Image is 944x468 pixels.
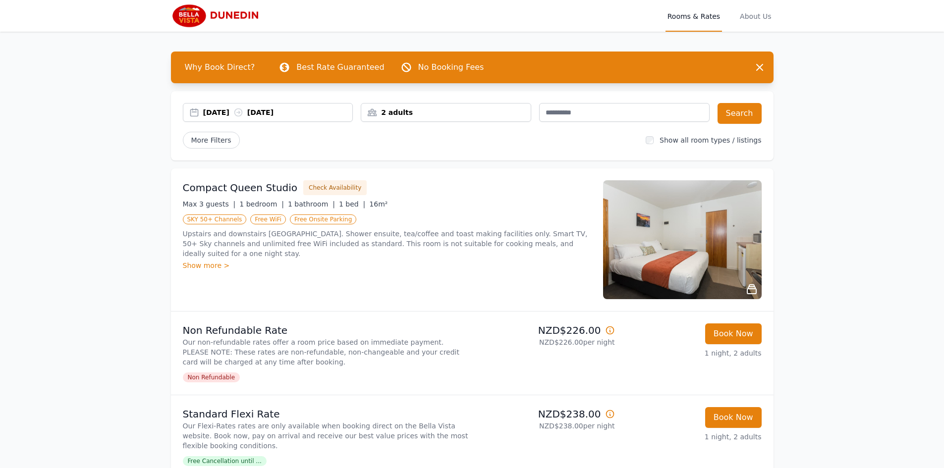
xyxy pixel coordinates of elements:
p: Non Refundable Rate [183,323,468,337]
span: Free Onsite Parking [290,214,356,224]
button: Book Now [705,407,762,428]
p: Our Flexi-Rates rates are only available when booking direct on the Bella Vista website. Book now... [183,421,468,451]
span: 1 bathroom | [288,200,335,208]
button: Search [718,103,762,124]
div: 2 adults [361,107,531,117]
span: Non Refundable [183,372,240,382]
span: 1 bedroom | [239,200,284,208]
p: Upstairs and downstairs [GEOGRAPHIC_DATA]. Shower ensuite, tea/coffee and toast making facilities... [183,229,591,259]
label: Show all room types / listings [660,136,761,144]
span: 1 bed | [339,200,365,208]
span: Why Book Direct? [177,57,263,77]
p: 1 night, 2 adults [623,348,762,358]
p: Best Rate Guaranteed [296,61,384,73]
img: Bella Vista Dunedin [171,4,266,28]
span: Free Cancellation until ... [183,456,267,466]
span: SKY 50+ Channels [183,214,247,224]
button: Check Availability [303,180,367,195]
p: NZD$238.00 [476,407,615,421]
div: [DATE] [DATE] [203,107,353,117]
span: Max 3 guests | [183,200,236,208]
p: 1 night, 2 adults [623,432,762,442]
span: 16m² [369,200,388,208]
p: NZD$238.00 per night [476,421,615,431]
span: Free WiFi [250,214,286,224]
div: Show more > [183,260,591,270]
button: Book Now [705,323,762,344]
p: NZD$226.00 [476,323,615,337]
span: More Filters [183,132,240,149]
p: Our non-refundable rates offer a room price based on immediate payment. PLEASE NOTE: These rates ... [183,337,468,367]
p: NZD$226.00 per night [476,337,615,347]
p: Standard Flexi Rate [183,407,468,421]
p: No Booking Fees [418,61,484,73]
h3: Compact Queen Studio [183,181,298,195]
